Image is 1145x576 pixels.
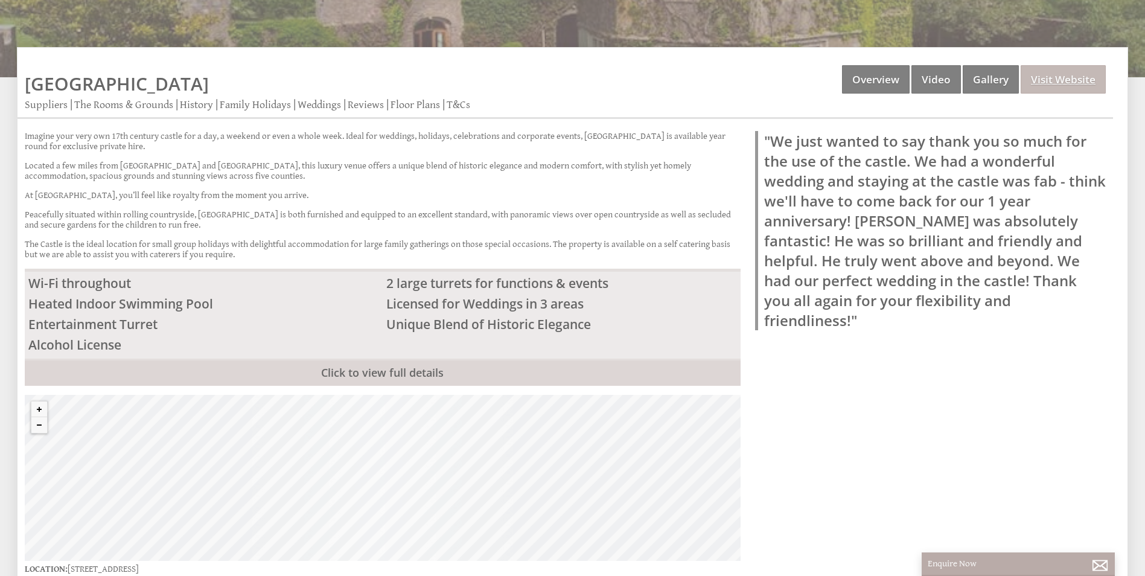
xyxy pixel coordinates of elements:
[25,314,383,334] li: Entertainment Turret
[25,334,383,355] li: Alcohol License
[25,359,741,386] a: Click to view full details
[298,98,341,111] a: Weddings
[842,65,910,94] a: Overview
[25,210,741,230] p: Peacefully situated within rolling countryside, [GEOGRAPHIC_DATA] is both furnished and equipped ...
[383,314,741,334] li: Unique Blend of Historic Elegance
[1021,65,1106,94] a: Visit Website
[25,71,209,96] a: [GEOGRAPHIC_DATA]
[31,402,47,417] button: Zoom in
[220,98,291,111] a: Family Holidays
[963,65,1019,94] a: Gallery
[348,98,384,111] a: Reviews
[180,98,213,111] a: History
[391,98,440,111] a: Floor Plans
[25,161,741,181] p: Located a few miles from [GEOGRAPHIC_DATA] and [GEOGRAPHIC_DATA], this luxury venue offers a uniq...
[31,417,47,433] button: Zoom out
[447,98,470,111] a: T&Cs
[74,98,173,111] a: The Rooms & Grounds
[25,273,383,293] li: Wi-Fi throughout
[928,558,1109,569] p: Enquire Now
[383,293,741,314] li: Licensed for Weddings in 3 areas
[911,65,961,94] a: Video
[383,273,741,293] li: 2 large turrets for functions & events
[25,131,741,152] p: Imagine your very own 17th century castle for a day, a weekend or even a whole week. Ideal for we...
[25,239,741,260] p: The Castle is the ideal location for small group holidays with delightful accommodation for large...
[25,395,741,561] canvas: Map
[25,190,741,200] p: At [GEOGRAPHIC_DATA], you’ll feel like royalty from the moment you arrive.
[755,131,1106,330] blockquote: "We just wanted to say thank you so much for the use of the castle. We had a wonderful wedding an...
[25,98,68,111] a: Suppliers
[25,564,68,574] strong: Location:
[25,293,383,314] li: Heated Indoor Swimming Pool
